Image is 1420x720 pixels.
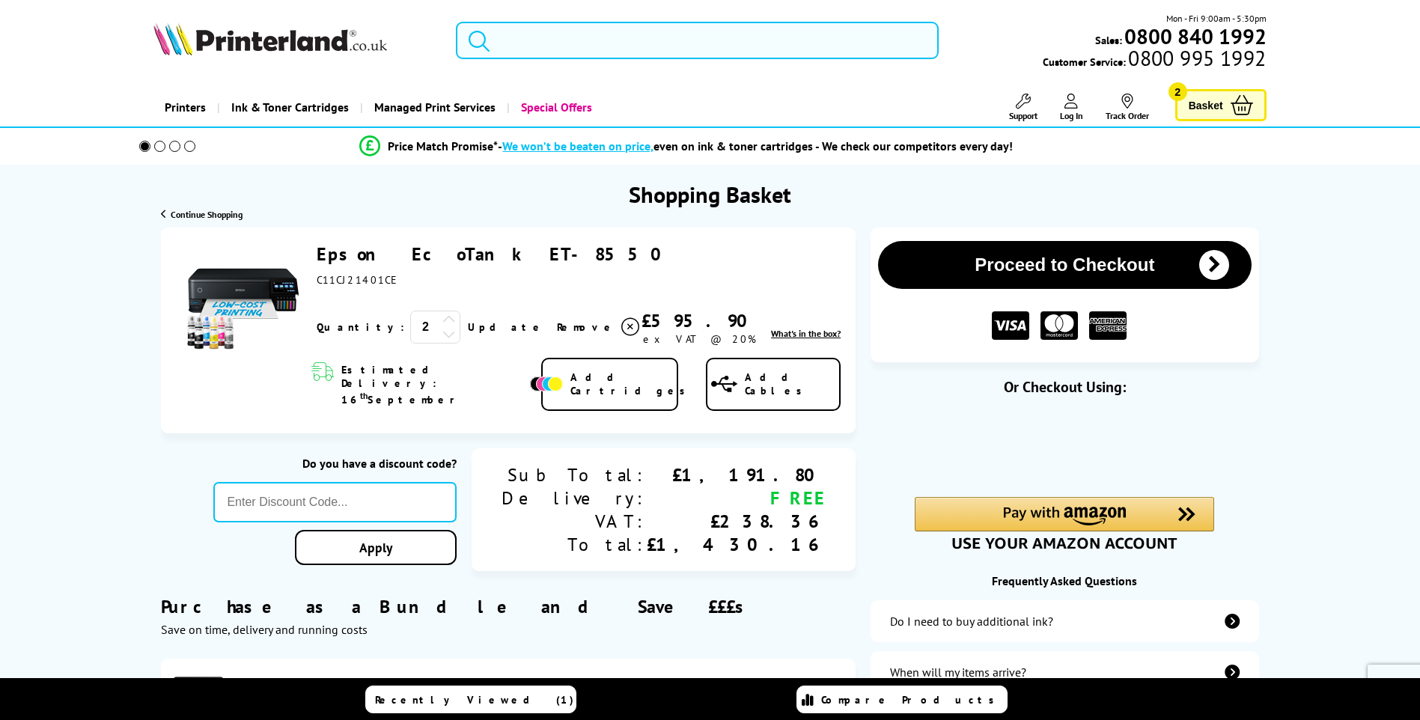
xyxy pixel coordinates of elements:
[1189,95,1223,115] span: Basket
[1166,11,1267,25] span: Mon - Fri 9:00am - 5:30pm
[915,421,1214,454] iframe: PayPal
[647,463,826,486] div: £1,191.80
[186,242,299,355] img: Epson EcoTank ET-8550
[1060,94,1083,121] a: Log In
[360,88,507,126] a: Managed Print Services
[1126,51,1266,65] span: 0800 995 1992
[295,530,457,565] a: Apply
[821,693,1002,707] span: Compare Products
[171,209,243,220] span: Continue Shopping
[647,533,826,556] div: £1,430.16
[231,88,349,126] span: Ink & Toner Cartridges
[341,363,526,406] span: Estimated Delivery: 16 September
[317,273,401,287] span: C11CJ21401CE
[502,486,647,510] div: Delivery:
[502,138,653,153] span: We won’t be beaten on price,
[502,463,647,486] div: Sub Total:
[1043,51,1266,69] span: Customer Service:
[375,693,574,707] span: Recently Viewed (1)
[992,311,1029,341] img: VISA
[1060,110,1083,121] span: Log In
[360,390,368,401] sup: th
[745,370,839,397] span: Add Cables
[771,328,841,339] a: lnk_inthebox
[1122,29,1267,43] a: 0800 840 1992
[1124,22,1267,50] b: 0800 840 1992
[1009,94,1037,121] a: Support
[647,510,826,533] div: £238.36
[153,22,387,55] img: Printerland Logo
[317,320,404,334] span: Quantity:
[1040,311,1078,341] img: MASTER CARD
[365,686,576,713] a: Recently Viewed (1)
[213,482,457,522] input: Enter Discount Code...
[557,320,616,334] span: Remove
[317,242,672,266] a: Epson EcoTank ET-8550
[1089,311,1127,341] img: American Express
[530,376,563,391] img: Add Cartridges
[507,88,603,126] a: Special Offers
[388,138,498,153] span: Price Match Promise*
[119,133,1255,159] li: modal_Promise
[161,573,856,637] div: Purchase as a Bundle and Save £££s
[647,486,826,510] div: FREE
[213,456,457,471] div: Do you have a discount code?
[1095,33,1122,47] span: Sales:
[502,533,647,556] div: Total:
[161,622,856,637] div: Save on time, delivery and running costs
[890,665,1026,680] div: When will my items arrive?
[871,573,1258,588] div: Frequently Asked Questions
[871,651,1258,693] a: items-arrive
[153,22,437,58] a: Printerland Logo
[498,138,1013,153] div: - even on ink & toner cartridges - We check our competitors every day!
[1106,94,1149,121] a: Track Order
[871,377,1258,397] div: Or Checkout Using:
[878,241,1251,289] button: Proceed to Checkout
[1175,89,1267,121] a: Basket 2
[161,209,243,220] a: Continue Shopping
[915,497,1214,549] div: Amazon Pay - Use your Amazon account
[217,88,360,126] a: Ink & Toner Cartridges
[153,88,217,126] a: Printers
[1009,110,1037,121] span: Support
[890,614,1053,629] div: Do I need to buy additional ink?
[570,370,693,397] span: Add Cartridges
[557,316,642,338] a: Delete item from your basket
[642,309,758,332] div: £595.90
[468,320,545,334] a: Update
[502,510,647,533] div: VAT:
[771,328,841,339] span: What's in the box?
[1168,82,1187,101] span: 2
[629,180,791,209] h1: Shopping Basket
[871,600,1258,642] a: additional-ink
[796,686,1008,713] a: Compare Products
[643,332,756,346] span: ex VAT @ 20%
